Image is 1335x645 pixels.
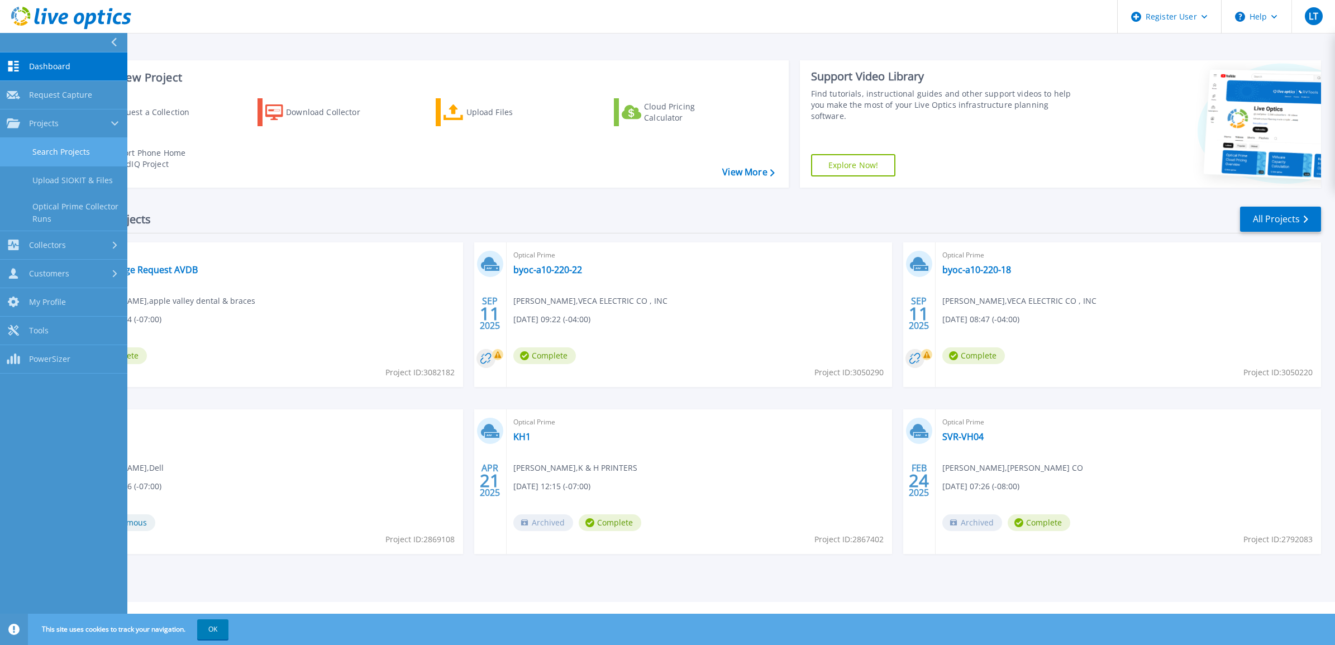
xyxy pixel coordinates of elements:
a: SVR-VH04 [942,431,984,442]
span: [PERSON_NAME] , K & H PRINTERS [513,462,637,474]
span: Customers [29,269,69,279]
a: View More [722,167,774,178]
div: SEP 2025 [908,293,929,334]
span: Archived [513,514,573,531]
a: Explore Now! [811,154,896,176]
div: Import Phone Home CloudIQ Project [109,147,197,170]
div: Download Collector [286,101,375,123]
span: This site uses cookies to track your navigation. [31,619,228,639]
button: OK [197,619,228,639]
span: Complete [1008,514,1070,531]
span: Project ID: 2792083 [1243,533,1313,546]
a: Download Collector [258,98,382,126]
span: 11 [480,309,500,318]
span: Project ID: 3050290 [814,366,884,379]
span: Dashboard [29,61,70,71]
a: Dell storage Request AVDB [84,264,198,275]
span: My Profile [29,297,66,307]
span: [PERSON_NAME] , VECA ELECTRIC CO , INC [942,295,1096,307]
span: Optical Prime [84,416,456,428]
div: APR 2025 [479,460,500,501]
span: 24 [909,476,929,485]
div: Find tutorials, instructional guides and other support videos to help you make the most of your L... [811,88,1080,122]
div: Upload Files [466,101,556,123]
span: [PERSON_NAME] , VECA ELECTRIC CO , INC [513,295,667,307]
span: 11 [909,309,929,318]
span: [DATE] 09:22 (-04:00) [513,313,590,326]
span: Optical Prime [942,249,1314,261]
a: byoc-a10-220-22 [513,264,582,275]
div: Request a Collection [111,101,201,123]
div: Support Video Library [811,69,1080,84]
h3: Start a New Project [79,71,774,84]
span: Projects [29,118,59,128]
span: Project ID: 2869108 [385,533,455,546]
span: Project ID: 2867402 [814,533,884,546]
span: Collectors [29,240,66,250]
a: byoc-a10-220-18 [942,264,1011,275]
a: All Projects [1240,207,1321,232]
span: Optical Prime [84,249,456,261]
span: [DATE] 07:26 (-08:00) [942,480,1019,493]
div: Cloud Pricing Calculator [644,101,733,123]
a: Upload Files [436,98,560,126]
span: [DATE] 08:47 (-04:00) [942,313,1019,326]
span: Complete [942,347,1005,364]
span: Optical Prime [942,416,1314,428]
span: Request Capture [29,90,92,100]
span: PowerSizer [29,354,70,364]
span: LT [1309,12,1318,21]
span: [PERSON_NAME] , [PERSON_NAME] CO [942,462,1083,474]
span: Project ID: 3050220 [1243,366,1313,379]
span: Optical Prime [513,249,885,261]
span: 21 [480,476,500,485]
a: Cloud Pricing Calculator [614,98,738,126]
span: Archived [942,514,1002,531]
a: Request a Collection [79,98,204,126]
a: KH1 [513,431,531,442]
span: Tools [29,326,49,336]
div: FEB 2025 [908,460,929,501]
span: Complete [579,514,641,531]
div: SEP 2025 [479,293,500,334]
span: Complete [513,347,576,364]
span: [PERSON_NAME] , apple valley dental & braces [84,295,255,307]
span: Project ID: 3082182 [385,366,455,379]
span: [DATE] 12:15 (-07:00) [513,480,590,493]
span: Optical Prime [513,416,885,428]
